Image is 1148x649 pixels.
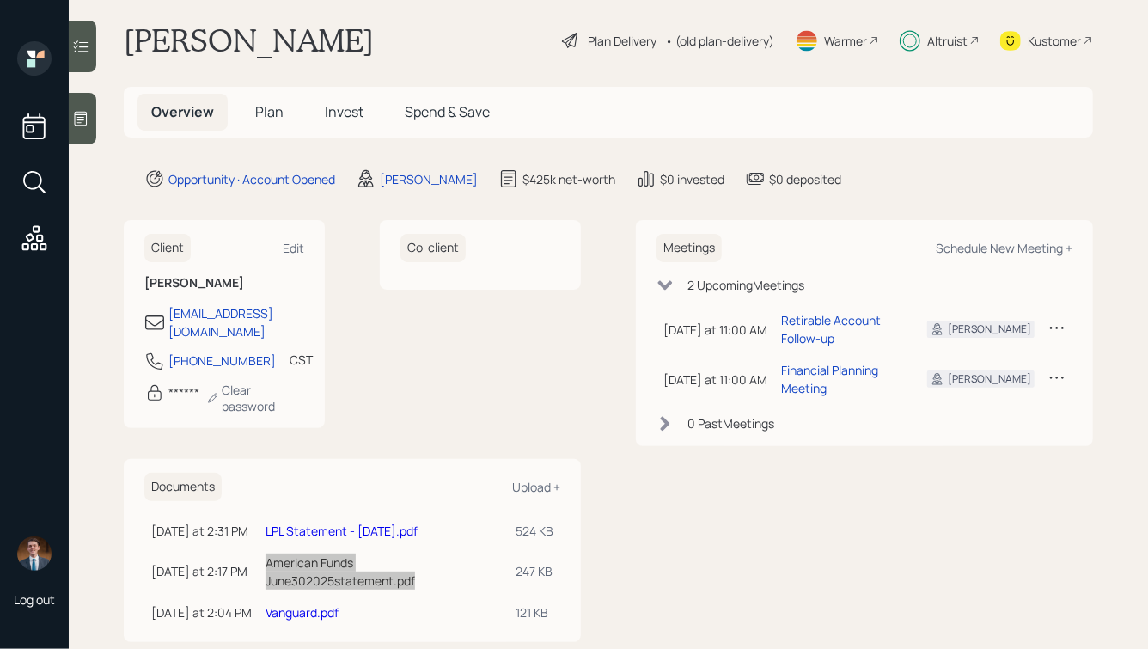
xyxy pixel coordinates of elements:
div: [DATE] at 2:17 PM [151,562,252,580]
div: [DATE] at 11:00 AM [663,321,767,339]
span: Overview [151,102,214,121]
h6: Documents [144,473,222,501]
h6: Co-client [400,234,466,262]
div: Kustomer [1028,32,1081,50]
div: 121 KB [516,603,553,621]
a: American Funds June302025statement.pdf [266,554,415,589]
div: Clear password [206,382,304,414]
div: Upload + [512,479,560,495]
div: $425k net-worth [522,170,615,188]
div: [PERSON_NAME] [948,371,1031,387]
div: • (old plan-delivery) [665,32,774,50]
div: CST [290,351,313,369]
div: Altruist [927,32,968,50]
div: [PHONE_NUMBER] [168,352,276,370]
div: [DATE] at 11:00 AM [663,370,767,389]
div: [DATE] at 2:31 PM [151,522,252,540]
div: [PERSON_NAME] [948,321,1031,337]
div: Schedule New Meeting + [936,240,1072,256]
a: LPL Statement - [DATE].pdf [266,523,418,539]
div: 0 Past Meeting s [687,414,774,432]
div: Retirable Account Follow-up [781,311,900,347]
h6: Client [144,234,191,262]
img: hunter_neumayer.jpg [17,536,52,571]
div: Edit [283,240,304,256]
div: [EMAIL_ADDRESS][DOMAIN_NAME] [168,304,304,340]
div: $0 invested [660,170,724,188]
div: [PERSON_NAME] [380,170,478,188]
div: Financial Planning Meeting [781,361,900,397]
div: Opportunity · Account Opened [168,170,335,188]
span: Invest [325,102,363,121]
div: Log out [14,591,55,608]
h6: [PERSON_NAME] [144,276,304,291]
div: [DATE] at 2:04 PM [151,603,252,621]
div: Warmer [824,32,867,50]
div: 524 KB [516,522,553,540]
span: Spend & Save [405,102,490,121]
div: 247 KB [516,562,553,580]
a: Vanguard.pdf [266,604,339,621]
span: Plan [255,102,284,121]
div: 2 Upcoming Meeting s [687,276,804,294]
h6: Meetings [656,234,722,262]
div: Plan Delivery [588,32,656,50]
h1: [PERSON_NAME] [124,21,374,59]
div: $0 deposited [769,170,841,188]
